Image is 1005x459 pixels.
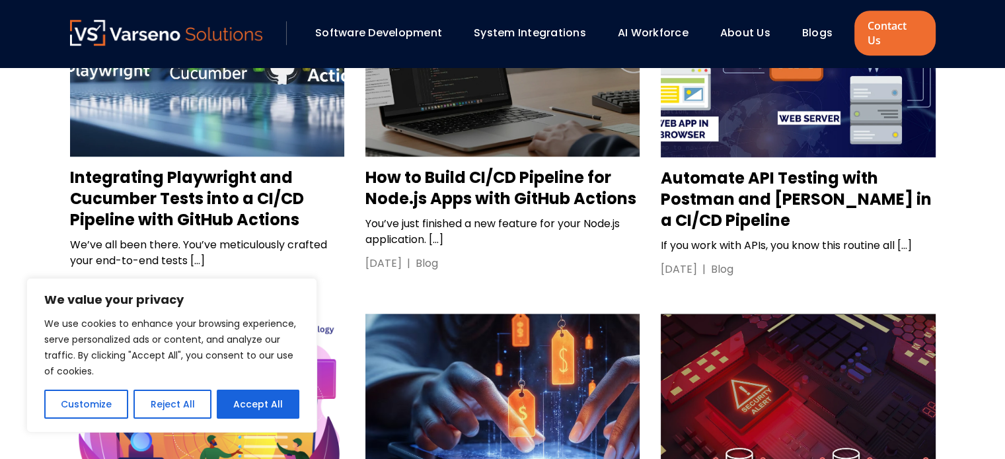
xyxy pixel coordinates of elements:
div: | [697,262,711,277]
img: logo_orange.svg [21,21,32,32]
a: Blogs [802,25,833,40]
div: Domain: [DOMAIN_NAME] [34,34,145,45]
h3: How to Build CI/CD Pipeline for Node.js Apps with GitHub Actions [365,167,640,209]
div: Blog [416,256,438,271]
p: We’ve all been there. You’ve meticulously crafted your end-to-end tests […] [70,237,344,269]
button: Reject All [133,390,211,419]
div: Keywords by Traffic [146,78,223,87]
h3: Automate API Testing with Postman and [PERSON_NAME] in a CI/CD Pipeline [661,168,935,231]
div: Domain Overview [50,78,118,87]
div: About Us [714,22,789,44]
a: System Integrations [474,25,586,40]
div: [DATE] [661,262,697,277]
div: Blog [120,277,143,293]
div: Blogs [796,22,851,44]
div: | [402,256,416,271]
div: System Integrations [467,22,605,44]
button: Customize [44,390,128,419]
img: website_grey.svg [21,34,32,45]
div: Blog [711,262,733,277]
img: Varseno Solutions – Product Engineering & IT Services [70,20,263,46]
div: AI Workforce [611,22,707,44]
div: v 4.0.25 [37,21,65,32]
img: tab_domain_overview_orange.svg [36,77,46,87]
a: AI Workforce [618,25,689,40]
div: [DATE] [365,256,402,271]
h3: Integrating Playwright and Cucumber Tests into a CI/CD Pipeline with GitHub Actions [70,167,344,230]
a: About Us [720,25,770,40]
p: We use cookies to enhance your browsing experience, serve personalized ads or content, and analyz... [44,316,299,379]
img: tab_keywords_by_traffic_grey.svg [131,77,142,87]
a: Software Development [315,25,442,40]
div: [DATE] [70,277,106,293]
a: Contact Us [854,11,935,55]
p: We value your privacy [44,292,299,308]
p: You’ve just finished a new feature for your Node.js application. […] [365,216,640,248]
p: If you work with APIs, you know this routine all […] [661,238,935,254]
button: Accept All [217,390,299,419]
div: Software Development [309,22,461,44]
div: | [106,277,120,293]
